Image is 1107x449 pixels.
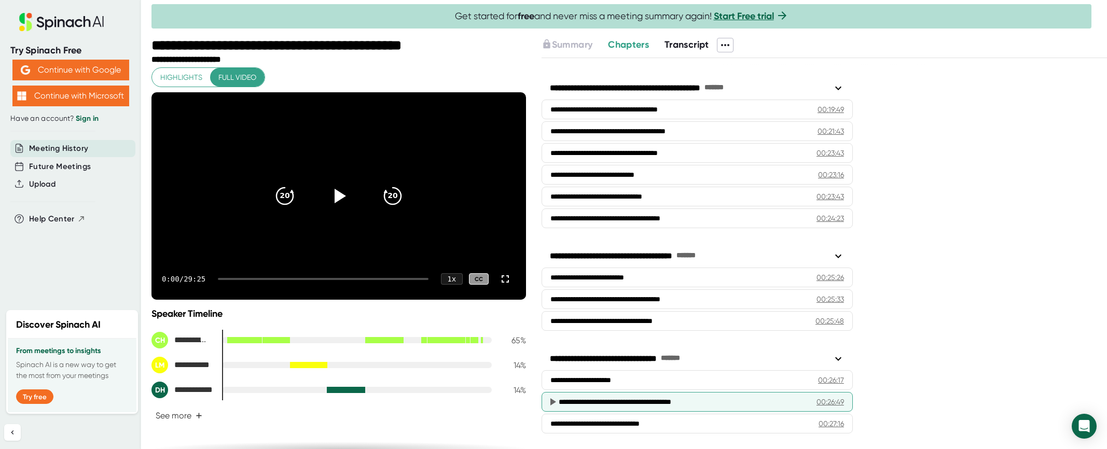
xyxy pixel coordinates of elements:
div: Debra Hebert [151,382,214,398]
div: 00:24:23 [817,213,844,223]
div: 00:27:16 [819,418,844,429]
div: 0:00 / 29:25 [162,275,205,283]
div: 14 % [500,360,526,370]
button: Future Meetings [29,161,91,173]
div: 00:25:33 [817,294,844,304]
button: Full video [210,68,265,87]
div: DH [151,382,168,398]
button: Try free [16,389,53,404]
div: 1 x [441,273,463,285]
div: CC [469,273,489,285]
div: Speaker Timeline [151,308,526,319]
span: Full video [218,71,256,84]
span: + [196,412,202,420]
h3: From meetings to insights [16,347,128,355]
button: Help Center [29,213,86,225]
span: Highlights [160,71,202,84]
h2: Discover Spinach AI [16,318,101,332]
div: 00:26:17 [818,375,844,385]
div: Open Intercom Messenger [1072,414,1097,439]
span: Help Center [29,213,75,225]
div: 00:25:48 [815,316,844,326]
a: Sign in [76,114,99,123]
span: Transcript [665,39,709,50]
img: Aehbyd4JwY73AAAAAElFTkSuQmCC [21,65,30,75]
div: 00:19:49 [818,104,844,115]
button: Upload [29,178,56,190]
div: 00:23:16 [818,170,844,180]
b: free [518,10,534,22]
div: 00:26:49 [817,397,844,407]
button: Chapters [608,38,649,52]
button: Transcript [665,38,709,52]
button: See more+ [151,406,206,425]
div: 00:21:43 [818,126,844,136]
div: 14 % [500,385,526,395]
button: Meeting History [29,143,88,155]
button: Collapse sidebar [4,424,21,441]
div: Have an account? [10,114,131,123]
p: Spinach AI is a new way to get the most from your meetings [16,359,128,381]
button: Continue with Google [12,60,129,80]
div: CH [151,332,168,348]
button: Summary [542,38,592,52]
div: 00:23:43 [817,148,844,158]
div: Chris Hill [151,332,214,348]
div: LM [151,357,168,373]
div: Try Spinach Free [10,45,131,57]
div: 00:25:26 [817,272,844,283]
span: Chapters [608,39,649,50]
button: Highlights [152,68,211,87]
span: Summary [552,39,592,50]
div: 00:23:43 [817,191,844,202]
span: Get started for and never miss a meeting summary again! [455,10,788,22]
a: Start Free trial [714,10,774,22]
button: Continue with Microsoft [12,86,129,106]
div: Lynn Murray [151,357,214,373]
div: 65 % [500,335,526,345]
div: Upgrade to access [542,38,608,52]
